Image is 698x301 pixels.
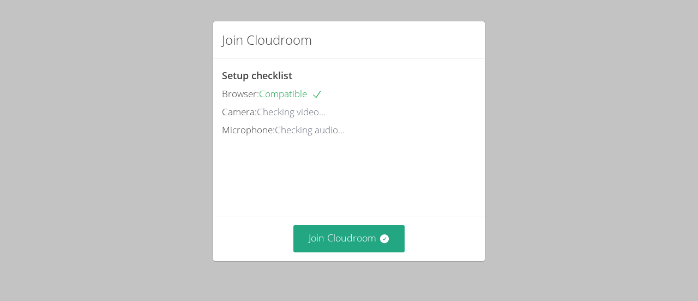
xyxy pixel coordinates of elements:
span: Setup checklist [222,69,292,82]
span: Checking audio... [275,123,345,136]
h2: Join Cloudroom [222,30,312,50]
span: Checking video... [257,105,326,118]
button: Join Cloudroom [293,225,405,252]
span: Camera: [222,105,257,118]
span: Microphone: [222,123,275,136]
span: Browser: [222,87,259,100]
span: Compatible [259,87,322,100]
